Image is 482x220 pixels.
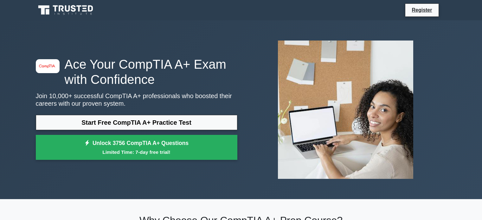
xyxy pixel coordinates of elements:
[408,6,436,14] a: Register
[36,135,237,160] a: Unlock 3756 CompTIA A+ QuestionsLimited Time: 7-day free trial!
[36,57,237,87] h1: Ace Your CompTIA A+ Exam with Confidence
[44,148,229,156] small: Limited Time: 7-day free trial!
[36,92,237,107] p: Join 10,000+ successful CompTIA A+ professionals who boosted their careers with our proven system.
[36,115,237,130] a: Start Free CompTIA A+ Practice Test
